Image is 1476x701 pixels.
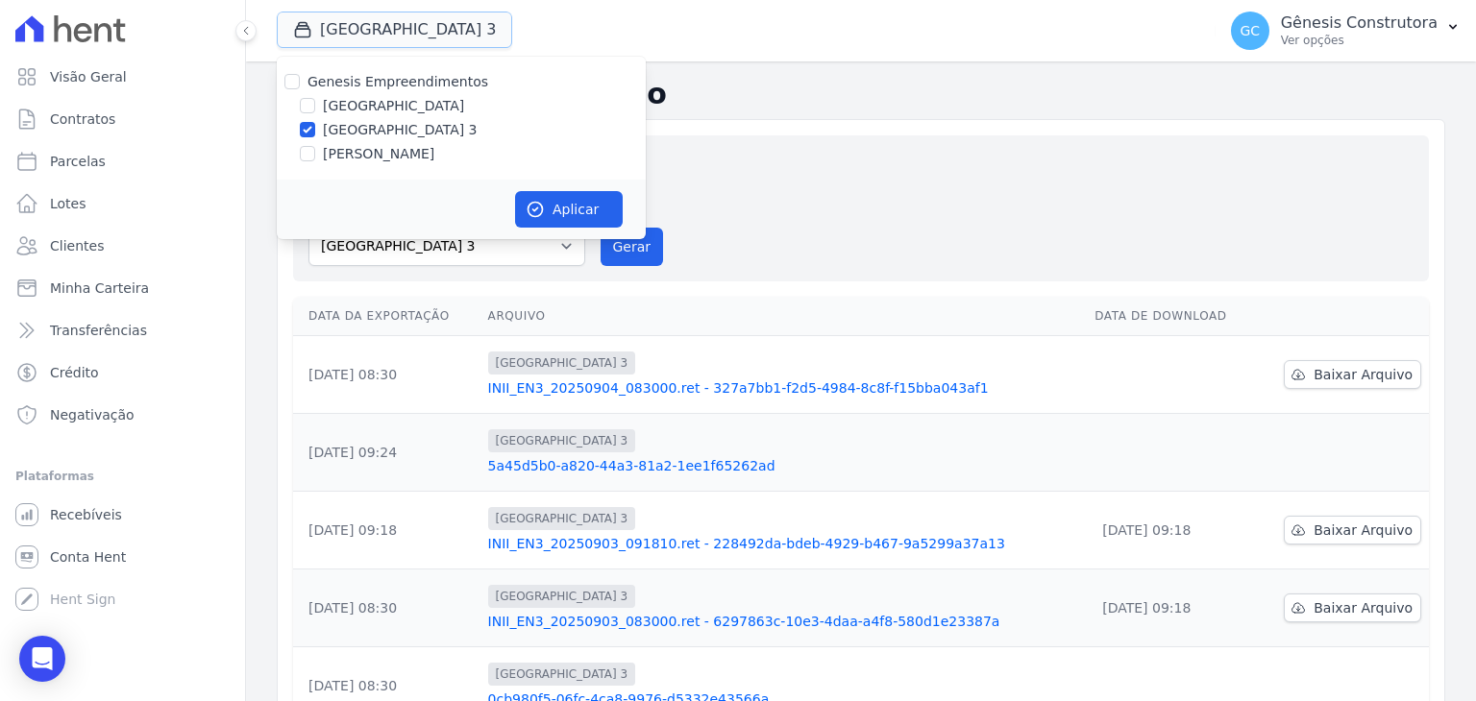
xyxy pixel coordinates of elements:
[50,194,86,213] span: Lotes
[293,414,480,492] td: [DATE] 09:24
[8,58,237,96] a: Visão Geral
[1216,4,1476,58] button: GC Gênesis Construtora Ver opções
[323,96,464,116] label: [GEOGRAPHIC_DATA]
[323,120,478,140] label: [GEOGRAPHIC_DATA] 3
[1314,520,1413,540] span: Baixar Arquivo
[488,663,636,686] span: [GEOGRAPHIC_DATA] 3
[323,144,434,164] label: [PERSON_NAME]
[1087,297,1255,336] th: Data de Download
[50,405,135,424] span: Negativação
[488,534,1080,553] a: INII_EN3_20250903_091810.ret - 228492da-bdeb-4929-b467-9a5299a37a13
[293,569,480,647] td: [DATE] 08:30
[480,297,1088,336] th: Arquivo
[50,363,99,382] span: Crédito
[50,547,126,567] span: Conta Hent
[1284,516,1421,544] a: Baixar Arquivo
[8,538,237,576] a: Conta Hent
[8,396,237,434] a: Negativação
[488,456,1080,475] a: 5a45d5b0-a820-44a3-81a2-1ee1f65262ad
[1281,33,1438,48] p: Ver opções
[50,236,104,255] span: Clientes
[1240,24,1260,37] span: GC
[19,636,65,682] div: Open Intercom Messenger
[488,429,636,452] span: [GEOGRAPHIC_DATA] 3
[515,191,623,228] button: Aplicar
[488,612,1080,631] a: INII_EN3_20250903_083000.ret - 6297863c-10e3-4daa-a4f8-580d1e23387a
[1314,365,1413,384] span: Baixar Arquivo
[293,336,480,414] td: [DATE] 08:30
[8,142,237,181] a: Parcelas
[1284,593,1421,622] a: Baixar Arquivo
[8,269,237,307] a: Minha Carteira
[488,507,636,530] span: [GEOGRAPHIC_DATA] 3
[50,109,115,129] span: Contratos
[488,351,636,375] span: [GEOGRAPHIC_DATA] 3
[1087,569,1255,647] td: [DATE] 09:18
[601,228,664,266] button: Gerar
[50,505,122,524] span: Recebíveis
[293,492,480,569] td: [DATE] 09:18
[488,585,636,608] span: [GEOGRAPHIC_DATA] 3
[50,278,149,298] span: Minha Carteira
[8,311,237,350] a: Transferências
[1281,13,1438,33] p: Gênesis Construtora
[8,353,237,392] a: Crédito
[1284,360,1421,389] a: Baixar Arquivo
[50,321,147,340] span: Transferências
[277,77,1445,111] h2: Exportações de Retorno
[293,297,480,336] th: Data da Exportação
[8,227,237,265] a: Clientes
[50,67,127,86] span: Visão Geral
[1087,492,1255,569] td: [DATE] 09:18
[8,100,237,138] a: Contratos
[8,184,237,223] a: Lotes
[8,496,237,534] a: Recebíveis
[50,152,106,171] span: Parcelas
[15,465,230,488] div: Plataformas
[1314,598,1413,617] span: Baixar Arquivo
[307,74,488,89] label: Genesis Empreendimentos
[277,12,512,48] button: [GEOGRAPHIC_DATA] 3
[488,378,1080,398] a: INII_EN3_20250904_083000.ret - 327a7bb1-f2d5-4984-8c8f-f15bba043af1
